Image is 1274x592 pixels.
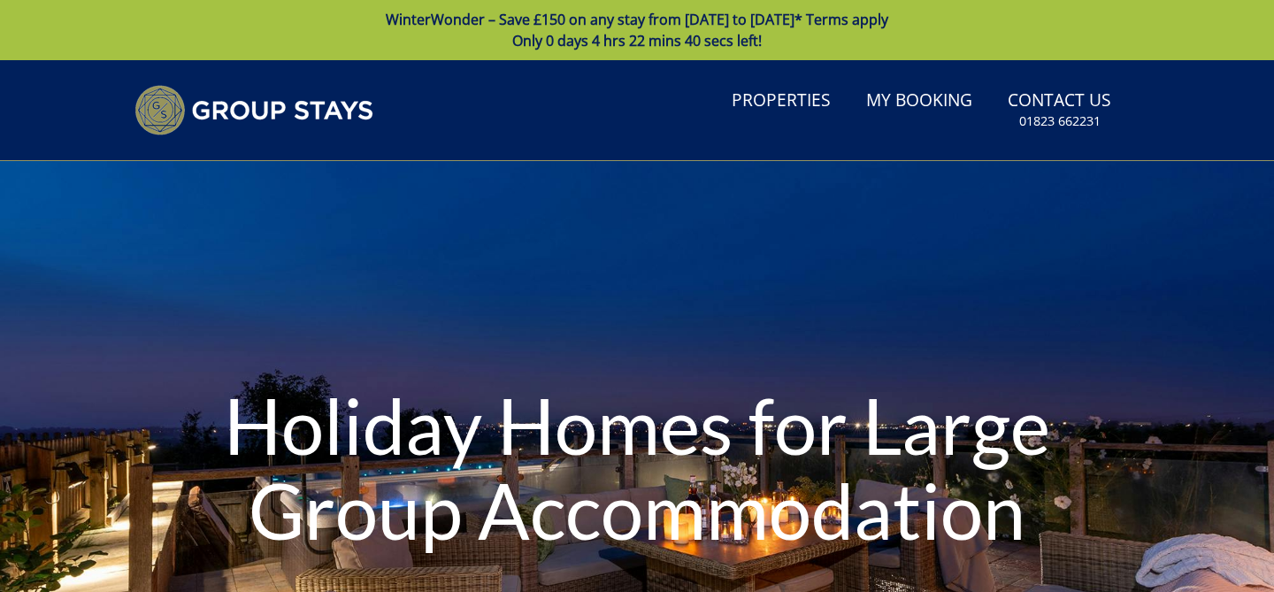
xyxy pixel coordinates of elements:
h1: Holiday Homes for Large Group Accommodation [191,348,1083,587]
a: My Booking [859,81,979,121]
a: Properties [725,81,838,121]
a: Contact Us01823 662231 [1001,81,1118,139]
small: 01823 662231 [1019,112,1101,130]
img: Group Stays [134,85,373,135]
span: Only 0 days 4 hrs 22 mins 40 secs left! [512,31,762,50]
